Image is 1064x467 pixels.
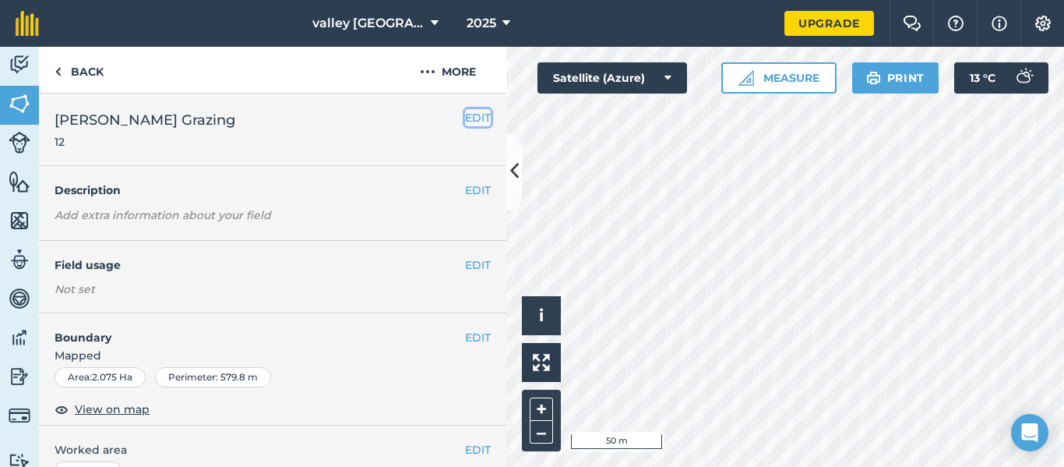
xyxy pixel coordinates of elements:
[9,287,30,310] img: svg+xml;base64,PD94bWwgdmVyc2lvbj0iMS4wIiBlbmNvZGluZz0idXRmLTgiPz4KPCEtLSBHZW5lcmF0b3I6IEFkb2JlIE...
[16,11,39,36] img: fieldmargin Logo
[866,69,881,87] img: svg+xml;base64,PHN2ZyB4bWxucz0iaHR0cDovL3d3dy53My5vcmcvMjAwMC9zdmciIHdpZHRoPSIxOSIgaGVpZ2h0PSIyNC...
[465,109,491,126] button: EDIT
[539,306,544,325] span: i
[39,347,506,364] span: Mapped
[530,421,553,444] button: –
[465,256,491,274] button: EDIT
[55,400,69,419] img: svg+xml;base64,PHN2ZyB4bWxucz0iaHR0cDovL3d3dy53My5vcmcvMjAwMC9zdmciIHdpZHRoPSIxOCIgaGVpZ2h0PSIyNC...
[533,354,550,371] img: Four arrows, one pointing top left, one top right, one bottom right and the last bottom left
[55,208,271,222] em: Add extra information about your field
[312,14,425,33] span: valley [GEOGRAPHIC_DATA]
[9,405,30,426] img: svg+xml;base64,PD94bWwgdmVyc2lvbj0iMS4wIiBlbmNvZGluZz0idXRmLTgiPz4KPCEtLSBHZW5lcmF0b3I6IEFkb2JlIE...
[738,70,754,86] img: Ruler icon
[55,256,465,274] h4: Field usage
[1034,16,1052,31] img: A cog icon
[537,62,687,94] button: Satellite (Azure)
[467,14,496,33] span: 2025
[784,11,874,36] a: Upgrade
[55,400,150,419] button: View on map
[9,132,30,154] img: svg+xml;base64,PD94bWwgdmVyc2lvbj0iMS4wIiBlbmNvZGluZz0idXRmLTgiPz4KPCEtLSBHZW5lcmF0b3I6IEFkb2JlIE...
[465,441,491,458] button: EDIT
[1011,414,1048,451] div: Open Intercom Messenger
[992,14,1007,33] img: svg+xml;base64,PHN2ZyB4bWxucz0iaHR0cDovL3d3dy53My5vcmcvMjAwMC9zdmciIHdpZHRoPSIxNyIgaGVpZ2h0PSIxNy...
[39,313,465,346] h4: Boundary
[420,62,435,81] img: svg+xml;base64,PHN2ZyB4bWxucz0iaHR0cDovL3d3dy53My5vcmcvMjAwMC9zdmciIHdpZHRoPSIyMCIgaGVpZ2h0PSIyNC...
[852,62,939,94] button: Print
[903,16,921,31] img: Two speech bubbles overlapping with the left bubble in the forefront
[55,109,235,131] span: [PERSON_NAME] Grazing
[55,62,62,81] img: svg+xml;base64,PHN2ZyB4bWxucz0iaHR0cDovL3d3dy53My5vcmcvMjAwMC9zdmciIHdpZHRoPSI5IiBoZWlnaHQ9IjI0Ii...
[9,365,30,388] img: svg+xml;base64,PD94bWwgdmVyc2lvbj0iMS4wIiBlbmNvZGluZz0idXRmLTgiPz4KPCEtLSBHZW5lcmF0b3I6IEFkb2JlIE...
[9,170,30,193] img: svg+xml;base64,PHN2ZyB4bWxucz0iaHR0cDovL3d3dy53My5vcmcvMjAwMC9zdmciIHdpZHRoPSI1NiIgaGVpZ2h0PSI2MC...
[9,248,30,271] img: svg+xml;base64,PD94bWwgdmVyc2lvbj0iMS4wIiBlbmNvZGluZz0idXRmLTgiPz4KPCEtLSBHZW5lcmF0b3I6IEFkb2JlIE...
[55,281,491,297] div: Not set
[75,401,150,418] span: View on map
[522,296,561,335] button: i
[389,47,506,93] button: More
[9,53,30,76] img: svg+xml;base64,PD94bWwgdmVyc2lvbj0iMS4wIiBlbmNvZGluZz0idXRmLTgiPz4KPCEtLSBHZW5lcmF0b3I6IEFkb2JlIE...
[465,182,491,199] button: EDIT
[9,209,30,232] img: svg+xml;base64,PHN2ZyB4bWxucz0iaHR0cDovL3d3dy53My5vcmcvMjAwMC9zdmciIHdpZHRoPSI1NiIgaGVpZ2h0PSI2MC...
[970,62,995,94] span: 13 ° C
[530,398,553,421] button: +
[55,134,235,150] span: 12
[9,326,30,349] img: svg+xml;base64,PD94bWwgdmVyc2lvbj0iMS4wIiBlbmNvZGluZz0idXRmLTgiPz4KPCEtLSBHZW5lcmF0b3I6IEFkb2JlIE...
[954,62,1048,94] button: 13 °C
[9,92,30,115] img: svg+xml;base64,PHN2ZyB4bWxucz0iaHR0cDovL3d3dy53My5vcmcvMjAwMC9zdmciIHdpZHRoPSI1NiIgaGVpZ2h0PSI2MC...
[1008,62,1039,94] img: svg+xml;base64,PD94bWwgdmVyc2lvbj0iMS4wIiBlbmNvZGluZz0idXRmLTgiPz4KPCEtLSBHZW5lcmF0b3I6IEFkb2JlIE...
[55,367,146,387] div: Area : 2.075 Ha
[39,47,119,93] a: Back
[465,329,491,346] button: EDIT
[721,62,837,94] button: Measure
[946,16,965,31] img: A question mark icon
[55,182,491,199] h4: Description
[155,367,271,387] div: Perimeter : 579.8 m
[55,441,491,458] span: Worked area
